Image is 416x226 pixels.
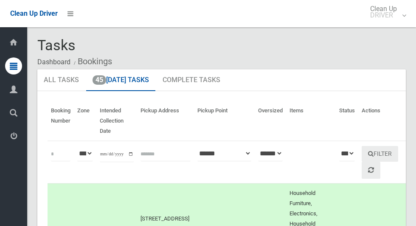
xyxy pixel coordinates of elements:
[255,101,286,141] th: Oversized
[286,101,336,141] th: Items
[137,101,194,141] th: Pickup Address
[336,101,358,141] th: Status
[74,101,96,141] th: Zone
[48,101,74,141] th: Booking Number
[37,69,85,92] a: All Tasks
[194,101,255,141] th: Pickup Point
[86,69,155,92] a: 45[DATE] Tasks
[37,58,70,66] a: Dashboard
[93,75,106,85] span: 45
[96,101,137,141] th: Intended Collection Date
[10,7,58,20] a: Clean Up Driver
[358,101,406,141] th: Actions
[37,37,76,54] span: Tasks
[362,146,398,162] button: Filter
[366,6,405,18] span: Clean Up
[156,69,227,92] a: Complete Tasks
[10,9,58,17] span: Clean Up Driver
[72,54,112,69] li: Bookings
[370,12,397,18] small: DRIVER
